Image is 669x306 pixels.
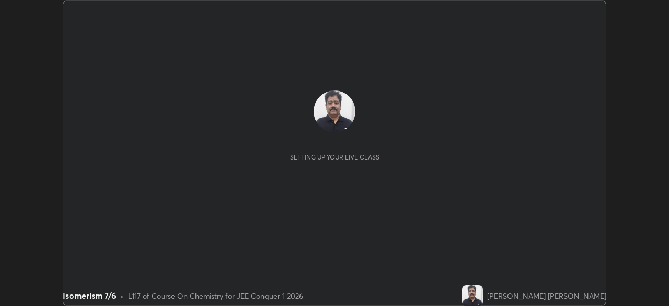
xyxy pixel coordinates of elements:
[63,289,116,302] div: Isomerism 7/6
[120,290,124,301] div: •
[462,285,483,306] img: b65781c8e2534093a3cbb5d1d1b042d9.jpg
[314,90,355,132] img: b65781c8e2534093a3cbb5d1d1b042d9.jpg
[290,153,379,161] div: Setting up your live class
[128,290,303,301] div: L117 of Course On Chemistry for JEE Conquer 1 2026
[487,290,606,301] div: [PERSON_NAME] [PERSON_NAME]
